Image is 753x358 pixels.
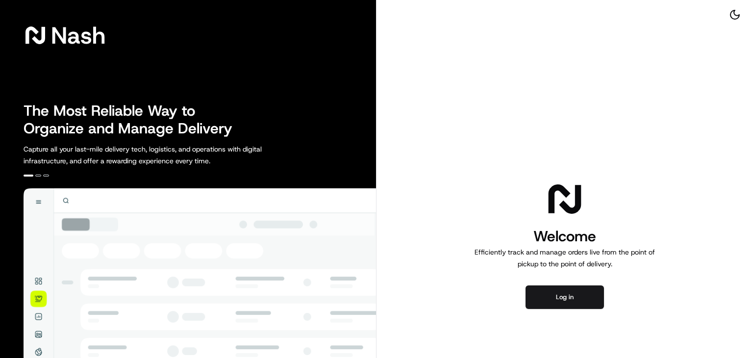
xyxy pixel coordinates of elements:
[24,143,306,167] p: Capture all your last-mile delivery tech, logistics, and operations with digital infrastructure, ...
[526,285,604,309] button: Log in
[51,26,105,45] span: Nash
[24,102,243,137] h2: The Most Reliable Way to Organize and Manage Delivery
[471,227,659,246] h1: Welcome
[471,246,659,270] p: Efficiently track and manage orders live from the point of pickup to the point of delivery.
